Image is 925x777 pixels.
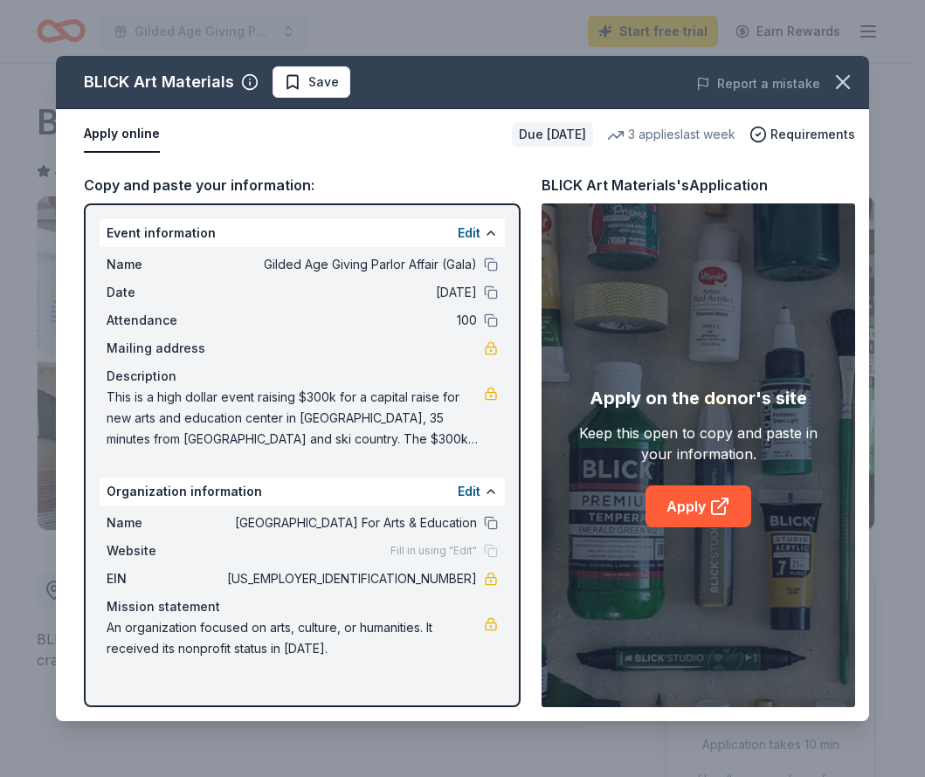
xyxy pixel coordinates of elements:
div: Event information [100,219,505,247]
span: An organization focused on arts, culture, or humanities. It received its nonprofit status in [DATE]. [107,617,484,659]
button: Report a mistake [696,73,820,94]
div: Keep this open to copy and paste in your information. [573,423,824,464]
span: 100 [224,310,477,331]
button: Edit [458,481,480,502]
span: This is a high dollar event raising $300k for a capital raise for new arts and education center i... [107,387,484,450]
span: [DATE] [224,282,477,303]
div: Description [107,366,498,387]
span: [US_EMPLOYER_IDENTIFICATION_NUMBER] [224,568,477,589]
span: Date [107,282,224,303]
span: Attendance [107,310,224,331]
div: BLICK Art Materials's Application [542,174,768,196]
div: BLICK Art Materials [84,68,234,96]
span: Fill in using "Edit" [390,544,477,558]
div: Apply on the donor's site [590,384,807,412]
span: Requirements [770,124,855,145]
span: Website [107,540,224,561]
button: Edit [458,223,480,244]
span: Save [308,72,339,93]
div: Organization information [100,478,505,505]
a: Apply [645,485,751,527]
span: Name [107,512,224,533]
div: 3 applies last week [607,124,735,145]
span: Name [107,254,224,275]
button: Apply online [84,116,160,153]
span: Mailing address [107,338,224,359]
span: [GEOGRAPHIC_DATA] For Arts & Education [224,512,477,533]
button: Requirements [749,124,855,145]
div: Due [DATE] [512,122,593,147]
span: Gilded Age Giving Parlor Affair (Gala) [224,254,477,275]
button: Save [273,66,350,98]
span: EIN [107,568,224,589]
div: Mission statement [107,596,498,617]
div: Copy and paste your information: [84,174,521,196]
